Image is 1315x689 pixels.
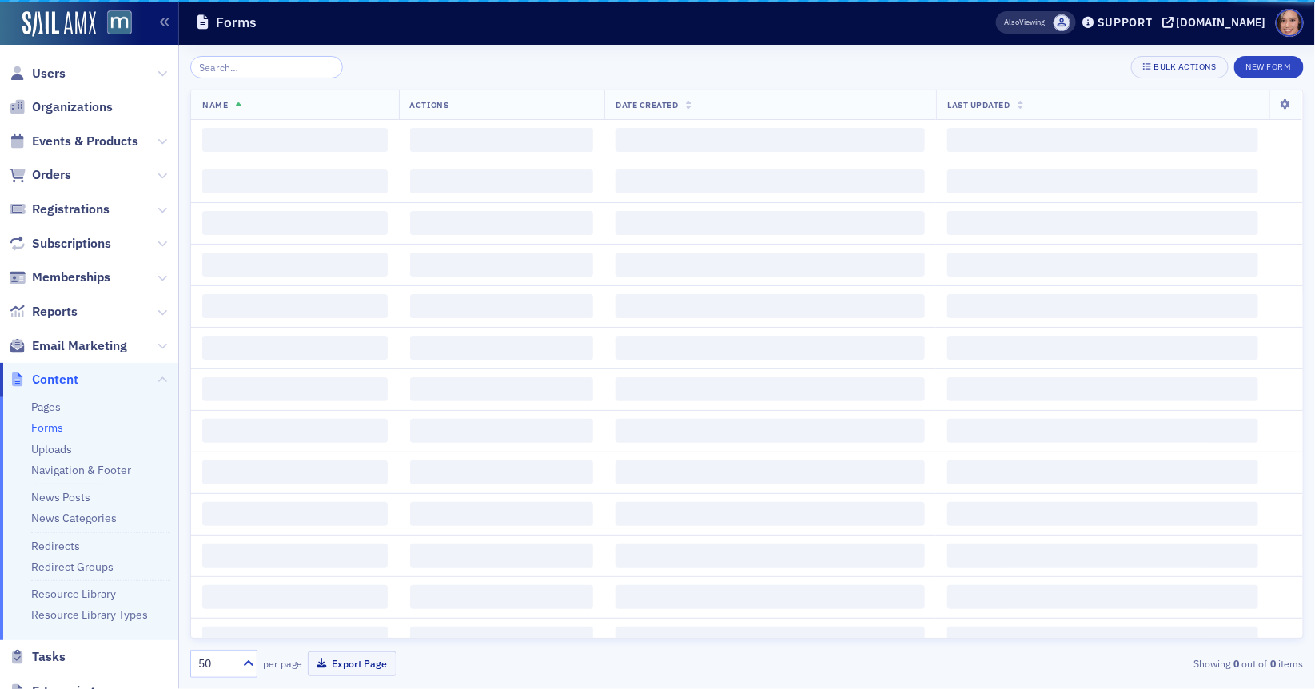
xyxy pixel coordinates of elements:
span: ‌ [202,128,388,152]
span: Subscriptions [32,235,111,253]
span: ‌ [202,253,388,277]
span: Orders [32,166,71,184]
a: Events & Products [9,133,138,150]
span: ‌ [410,460,594,484]
span: Justin Chase [1054,14,1070,31]
span: Email Marketing [32,337,127,355]
span: ‌ [616,336,925,360]
a: Redirect Groups [31,560,114,574]
span: ‌ [202,544,388,568]
span: ‌ [202,211,388,235]
span: Date Created [616,99,678,110]
span: ‌ [410,585,594,609]
a: View Homepage [96,10,132,38]
span: Viewing [1005,17,1046,28]
span: ‌ [410,544,594,568]
span: ‌ [947,502,1258,526]
button: Bulk Actions [1131,56,1228,78]
span: Memberships [32,269,110,286]
span: ‌ [202,419,388,443]
a: Navigation & Footer [31,463,131,477]
span: ‌ [410,211,594,235]
strong: 0 [1231,656,1242,671]
span: ‌ [202,460,388,484]
a: Resource Library Types [31,607,148,622]
label: per page [263,656,302,671]
span: ‌ [947,336,1258,360]
a: Redirects [31,539,80,553]
span: ‌ [947,294,1258,318]
span: Content [32,371,78,388]
span: ‌ [947,627,1258,651]
a: News Categories [31,511,117,525]
span: ‌ [202,585,388,609]
span: ‌ [947,377,1258,401]
span: Profile [1276,9,1304,37]
span: ‌ [616,627,925,651]
h1: Forms [216,13,257,32]
span: ‌ [410,377,594,401]
span: Organizations [32,98,113,116]
a: Orders [9,166,71,184]
span: ‌ [202,336,388,360]
span: ‌ [410,169,594,193]
span: Last Updated [947,99,1010,110]
button: Export Page [308,651,396,676]
span: Users [32,65,66,82]
div: 50 [198,655,233,672]
span: ‌ [616,585,925,609]
span: Actions [410,99,449,110]
img: SailAMX [22,11,96,37]
span: Reports [32,303,78,321]
span: ‌ [616,294,925,318]
span: ‌ [410,336,594,360]
span: ‌ [616,253,925,277]
span: ‌ [410,627,594,651]
span: ‌ [616,377,925,401]
span: ‌ [947,544,1258,568]
a: Subscriptions [9,235,111,253]
a: Users [9,65,66,82]
span: ‌ [947,253,1258,277]
div: Bulk Actions [1154,62,1216,71]
span: ‌ [410,253,594,277]
span: ‌ [410,419,594,443]
span: ‌ [947,585,1258,609]
a: Uploads [31,442,72,456]
a: Tasks [9,648,66,666]
span: ‌ [202,294,388,318]
span: Registrations [32,201,110,218]
a: News Posts [31,490,90,504]
a: Forms [31,420,63,435]
button: New Form [1234,56,1304,78]
span: ‌ [202,627,388,651]
span: ‌ [202,169,388,193]
span: Tasks [32,648,66,666]
span: ‌ [947,128,1258,152]
span: ‌ [410,128,594,152]
div: [DOMAIN_NAME] [1177,15,1266,30]
span: ‌ [947,169,1258,193]
a: Content [9,371,78,388]
a: Email Marketing [9,337,127,355]
span: ‌ [202,377,388,401]
span: ‌ [616,544,925,568]
div: Also [1005,17,1020,27]
span: ‌ [616,419,925,443]
span: ‌ [616,128,925,152]
a: Memberships [9,269,110,286]
span: Events & Products [32,133,138,150]
strong: 0 [1268,656,1279,671]
span: ‌ [947,419,1258,443]
a: Pages [31,400,61,414]
span: Name [202,99,228,110]
a: Organizations [9,98,113,116]
span: ‌ [947,211,1258,235]
a: Registrations [9,201,110,218]
input: Search… [190,56,343,78]
img: SailAMX [107,10,132,35]
div: Support [1098,15,1153,30]
span: ‌ [616,460,925,484]
span: ‌ [410,294,594,318]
